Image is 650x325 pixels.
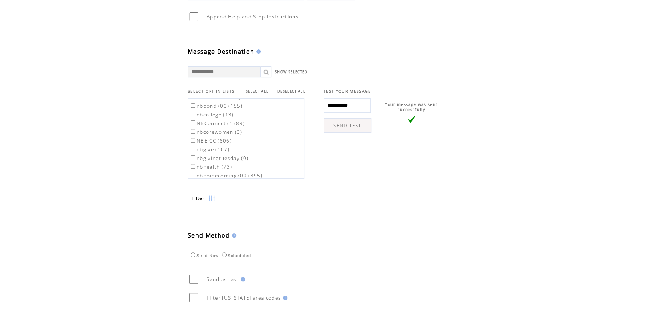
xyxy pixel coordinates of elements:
[189,137,232,144] label: NBEICC (606)
[189,129,242,135] label: nbcorewomen (0)
[188,190,224,206] a: Filter
[191,147,195,151] input: nbgive (107)
[191,252,195,257] input: Send Now
[189,120,245,127] label: NBConnect (1389)
[189,103,243,109] label: nbbond700 (155)
[191,103,195,108] input: nbbond700 (155)
[191,138,195,143] input: NBEICC (606)
[207,295,281,301] span: Filter [US_STATE] area codes
[189,254,219,258] label: Send Now
[281,296,287,300] img: help.gif
[239,277,245,281] img: help.gif
[275,70,308,74] a: SHOW SELECTED
[324,118,371,133] a: SEND TEST
[189,164,232,170] label: nbhealth (73)
[191,164,195,169] input: nbhealth (73)
[189,146,229,153] label: nbgive (107)
[230,233,236,238] img: help.gif
[324,89,371,94] span: TEST YOUR MESSAGE
[192,195,205,201] span: Show filters
[207,13,298,20] span: Append Help and Stop instructions
[188,231,230,239] span: Send Method
[277,89,305,94] a: DESELECT ALL
[191,112,195,116] input: nbcollege (13)
[207,276,239,283] span: Send as test
[220,254,251,258] label: Scheduled
[189,172,263,179] label: nbhomecoming700 (395)
[191,155,195,160] input: nbgivingtuesday (0)
[385,102,438,112] span: Your message was sent successfully
[208,190,215,206] img: filters.png
[188,89,235,94] span: SELECT OPT-IN LISTS
[191,173,195,177] input: nbhomecoming700 (395)
[191,129,195,134] input: nbcorewomen (0)
[188,48,254,55] span: Message Destination
[189,155,248,161] label: nbgivingtuesday (0)
[222,252,227,257] input: Scheduled
[254,49,261,54] img: help.gif
[408,116,415,123] img: vLarge.png
[246,89,268,94] a: SELECT ALL
[191,120,195,125] input: NBConnect (1389)
[271,88,274,95] span: |
[189,111,234,118] label: nbcollege (13)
